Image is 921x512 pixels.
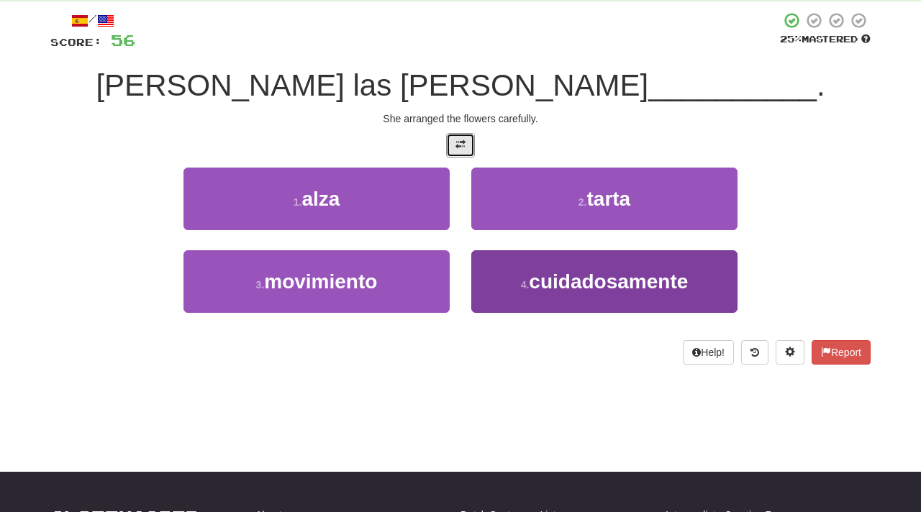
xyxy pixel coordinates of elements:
button: 2.tarta [471,168,738,230]
span: cuidadosamente [529,270,688,293]
button: Help! [683,340,734,365]
small: 3 . [256,279,265,291]
div: She arranged the flowers carefully. [50,111,871,126]
span: Score: [50,36,102,48]
div: Mastered [780,33,871,46]
small: 1 . [294,196,302,208]
button: Report [812,340,871,365]
span: tarta [586,188,630,210]
span: __________ [648,68,817,102]
div: / [50,12,135,29]
small: 2 . [579,196,587,208]
button: 3.movimiento [183,250,450,313]
span: alza [301,188,340,210]
button: Round history (alt+y) [741,340,768,365]
span: 56 [111,31,135,49]
span: . [817,68,825,102]
button: 4.cuidadosamente [471,250,738,313]
span: 25 % [780,33,802,45]
span: movimiento [264,270,377,293]
button: 1.alza [183,168,450,230]
span: [PERSON_NAME] las [PERSON_NAME] [96,68,648,102]
button: Toggle translation (alt+t) [446,133,475,157]
small: 4 . [521,279,530,291]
